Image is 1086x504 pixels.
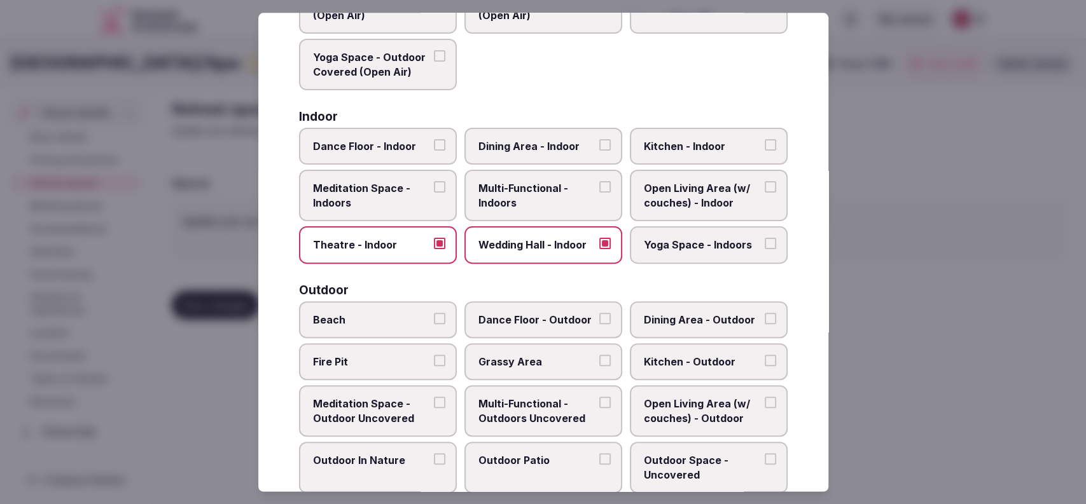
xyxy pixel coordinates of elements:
[434,238,445,250] button: Theatre - Indoor
[434,182,445,193] button: Meditation Space - Indoors
[765,453,776,465] button: Outdoor Space - Uncovered
[434,139,445,151] button: Dance Floor - Indoor
[313,397,430,426] span: Meditation Space - Outdoor Uncovered
[434,51,445,62] button: Yoga Space - Outdoor Covered (Open Air)
[313,51,430,79] span: Yoga Space - Outdoor Covered (Open Air)
[599,313,611,324] button: Dance Floor - Outdoor
[434,453,445,465] button: Outdoor In Nature
[599,139,611,151] button: Dining Area - Indoor
[478,397,595,426] span: Multi-Functional - Outdoors Uncovered
[313,139,430,153] span: Dance Floor - Indoor
[434,355,445,366] button: Fire Pit
[599,182,611,193] button: Multi-Functional - Indoors
[313,238,430,252] span: Theatre - Indoor
[313,355,430,369] span: Fire Pit
[313,182,430,210] span: Meditation Space - Indoors
[478,453,595,467] span: Outdoor Patio
[644,313,761,327] span: Dining Area - Outdoor
[599,355,611,366] button: Grassy Area
[644,397,761,426] span: Open Living Area (w/ couches) - Outdoor
[765,139,776,151] button: Kitchen - Indoor
[478,355,595,369] span: Grassy Area
[313,453,430,467] span: Outdoor In Nature
[299,284,349,296] h3: Outdoor
[644,182,761,210] span: Open Living Area (w/ couches) - Indoor
[478,182,595,210] span: Multi-Functional - Indoors
[478,238,595,252] span: Wedding Hall - Indoor
[434,313,445,324] button: Beach
[765,238,776,250] button: Yoga Space - Indoors
[313,313,430,327] span: Beach
[644,453,761,482] span: Outdoor Space - Uncovered
[765,355,776,366] button: Kitchen - Outdoor
[765,182,776,193] button: Open Living Area (w/ couches) - Indoor
[434,397,445,409] button: Meditation Space - Outdoor Uncovered
[599,397,611,409] button: Multi-Functional - Outdoors Uncovered
[644,238,761,252] span: Yoga Space - Indoors
[599,238,611,250] button: Wedding Hall - Indoor
[478,313,595,327] span: Dance Floor - Outdoor
[478,139,595,153] span: Dining Area - Indoor
[644,355,761,369] span: Kitchen - Outdoor
[765,397,776,409] button: Open Living Area (w/ couches) - Outdoor
[644,139,761,153] span: Kitchen - Indoor
[599,453,611,465] button: Outdoor Patio
[765,313,776,324] button: Dining Area - Outdoor
[299,111,338,123] h3: Indoor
